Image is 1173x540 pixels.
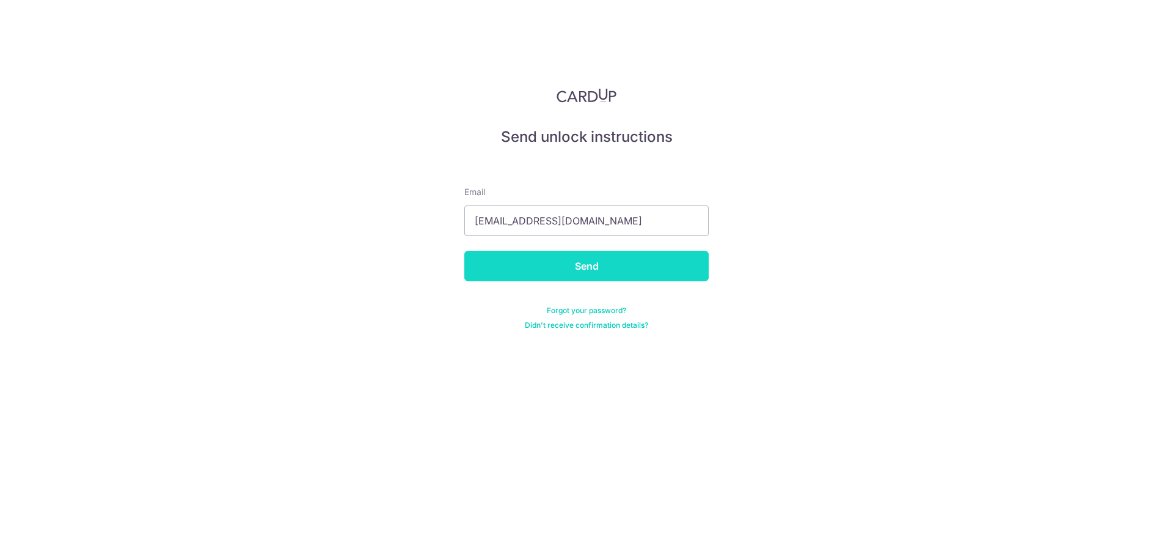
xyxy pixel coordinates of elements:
[547,306,626,316] a: Forgot your password?
[464,127,709,147] h5: Send unlock instructions
[557,88,616,103] img: CardUp Logo
[464,205,709,236] input: Enter your Email
[464,251,709,281] input: Send
[525,320,648,330] a: Didn't receive confirmation details?
[464,187,485,197] span: translation missing: en.devise.label.Email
